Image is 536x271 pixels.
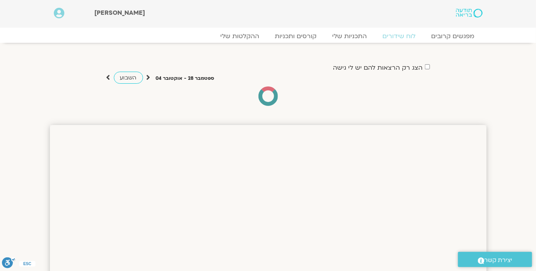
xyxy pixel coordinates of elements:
[120,74,137,81] span: השבוע
[424,32,483,40] a: מפגשים קרובים
[114,72,143,84] a: השבוע
[458,252,532,267] a: יצירת קשר
[94,9,145,17] span: [PERSON_NAME]
[156,74,214,83] p: ספטמבר 28 - אוקטובר 04
[267,32,325,40] a: קורסים ותכניות
[485,255,513,266] span: יצירת קשר
[325,32,375,40] a: התכניות שלי
[375,32,424,40] a: לוח שידורים
[54,32,483,40] nav: Menu
[333,64,423,71] label: הצג רק הרצאות להם יש לי גישה
[213,32,267,40] a: ההקלטות שלי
